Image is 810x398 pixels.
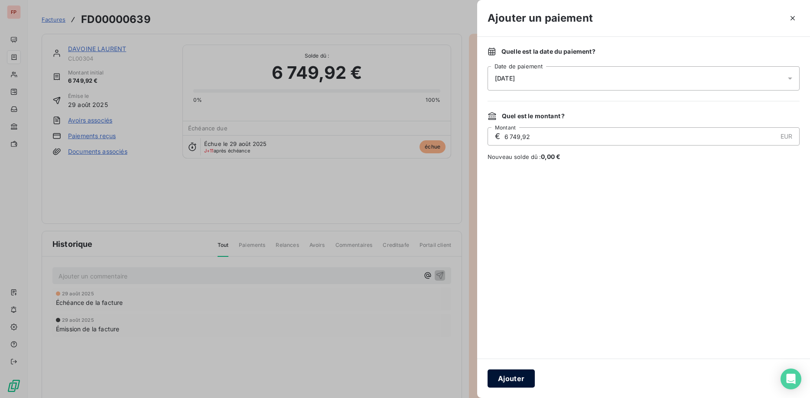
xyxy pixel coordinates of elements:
span: Quelle est la date du paiement ? [501,47,595,56]
span: 0,00 € [541,153,561,160]
button: Ajouter [488,369,535,388]
div: Open Intercom Messenger [781,369,801,389]
h3: Ajouter un paiement [488,10,593,26]
span: Nouveau solde dû : [488,152,800,161]
span: Quel est le montant ? [502,112,565,120]
span: [DATE] [495,75,515,82]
